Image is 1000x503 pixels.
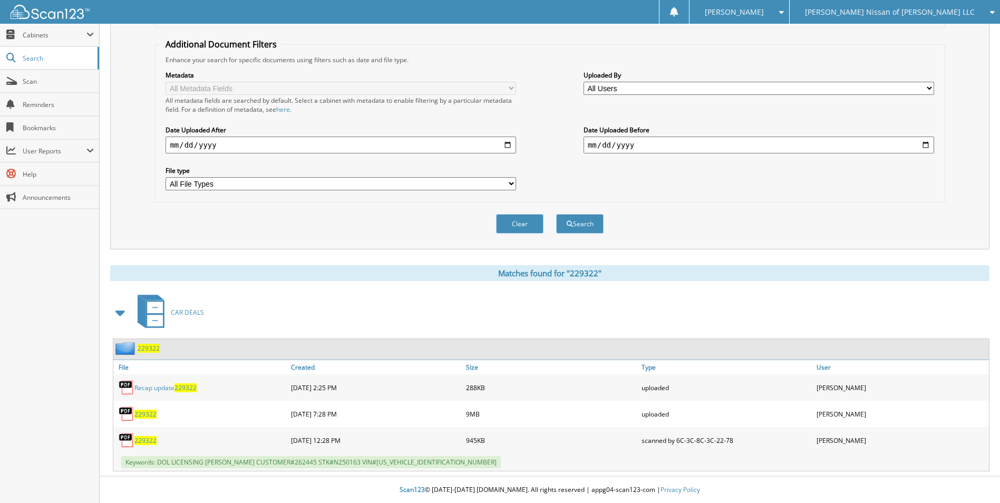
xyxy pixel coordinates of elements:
[584,71,934,80] label: Uploaded By
[110,265,989,281] div: Matches found for "229322"
[288,360,463,374] a: Created
[23,170,94,179] span: Help
[556,214,604,234] button: Search
[496,214,543,234] button: Clear
[174,383,197,392] span: 229322
[11,5,90,19] img: scan123-logo-white.svg
[23,54,92,63] span: Search
[639,403,814,424] div: uploaded
[947,452,1000,503] iframe: Chat Widget
[288,430,463,451] div: [DATE] 12:28 PM
[171,308,204,317] span: CAR DEALS
[814,403,989,424] div: [PERSON_NAME]
[705,9,764,15] span: [PERSON_NAME]
[23,31,86,40] span: Cabinets
[463,360,638,374] a: Size
[23,77,94,86] span: Scan
[661,485,700,494] a: Privacy Policy
[23,193,94,202] span: Announcements
[805,9,975,15] span: [PERSON_NAME] Nissan of [PERSON_NAME] LLC
[23,123,94,132] span: Bookmarks
[639,377,814,398] div: uploaded
[121,456,501,468] span: Keywords: DOL LICENSING [PERSON_NAME] CUSTOMER#262445 STK#N250163 VIN#[US_VEHICLE_IDENTIFICATION_...
[119,380,134,395] img: PDF.png
[584,125,934,134] label: Date Uploaded Before
[463,377,638,398] div: 288KB
[814,360,989,374] a: User
[639,360,814,374] a: Type
[814,430,989,451] div: [PERSON_NAME]
[160,55,939,64] div: Enhance your search for specific documents using filters such as date and file type.
[814,377,989,398] div: [PERSON_NAME]
[134,383,197,392] a: Recap update229322
[276,105,290,114] a: here
[463,430,638,451] div: 945KB
[115,342,138,355] img: folder2.png
[113,360,288,374] a: File
[119,432,134,448] img: PDF.png
[160,38,282,50] legend: Additional Document Filters
[166,137,516,153] input: start
[288,377,463,398] div: [DATE] 2:25 PM
[463,403,638,424] div: 9MB
[100,477,1000,503] div: © [DATE]-[DATE] [DOMAIN_NAME]. All rights reserved | appg04-scan123-com |
[131,292,204,333] a: CAR DEALS
[23,100,94,109] span: Reminders
[23,147,86,156] span: User Reports
[639,430,814,451] div: scanned by 6C-3C-8C-3C-22-78
[119,406,134,422] img: PDF.png
[134,436,157,445] a: 229322
[166,125,516,134] label: Date Uploaded After
[134,410,157,419] a: 229322
[166,96,516,114] div: All metadata fields are searched by default. Select a cabinet with metadata to enable filtering b...
[400,485,425,494] span: Scan123
[584,137,934,153] input: end
[138,344,160,353] a: 229322
[166,166,516,175] label: File type
[288,403,463,424] div: [DATE] 7:28 PM
[166,71,516,80] label: Metadata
